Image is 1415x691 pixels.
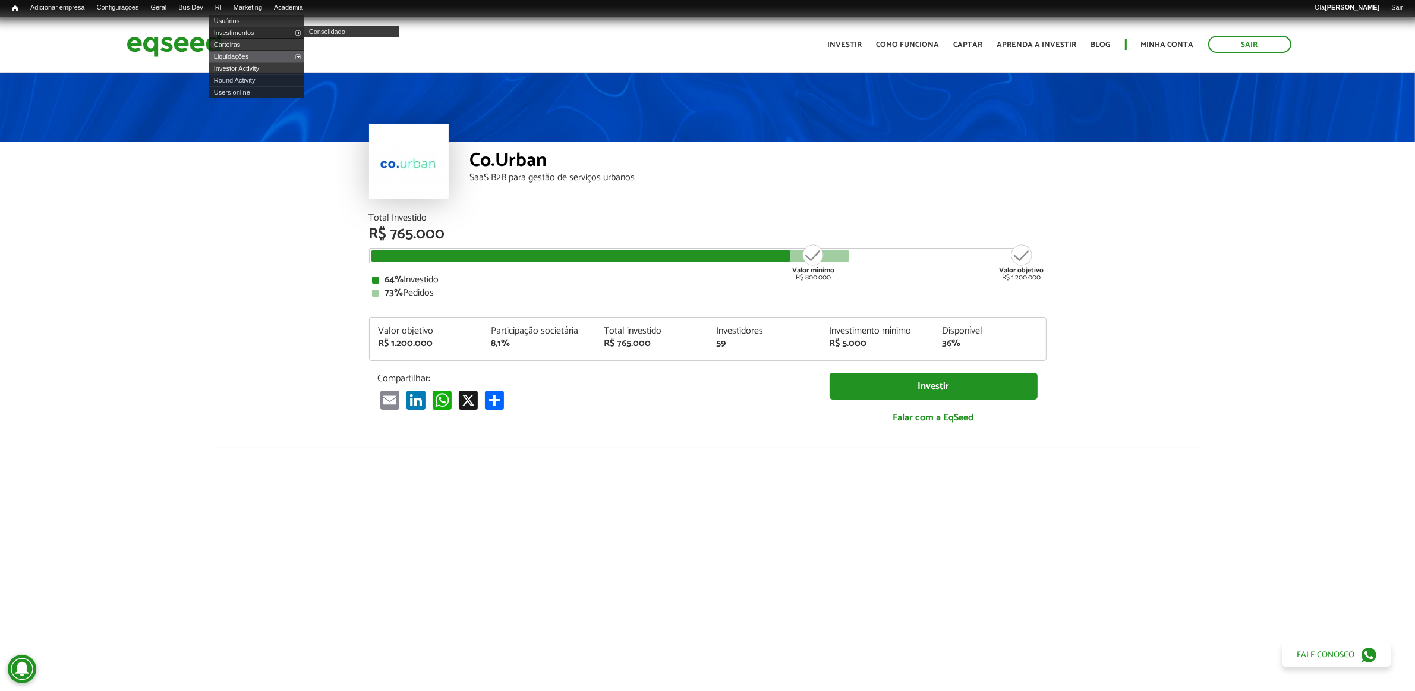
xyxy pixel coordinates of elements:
div: R$ 765.000 [604,339,699,348]
div: Investidores [716,326,811,336]
div: R$ 1.200.000 [1000,243,1044,281]
div: R$ 5.000 [829,339,924,348]
a: Falar com a EqSeed [830,406,1038,430]
a: Bus Dev [172,3,209,12]
div: Co.Urban [470,151,1047,173]
div: Valor objetivo [379,326,474,336]
a: Investir [830,373,1038,400]
div: R$ 800.000 [791,243,836,281]
a: Email [378,390,402,410]
a: Como funciona [877,41,940,49]
a: Configurações [91,3,145,12]
div: 8,1% [491,339,586,348]
a: Sair [1385,3,1409,12]
a: Aprenda a investir [997,41,1077,49]
div: SaaS B2B para gestão de serviços urbanos [470,173,1047,183]
a: Adicionar empresa [24,3,91,12]
a: Geral [144,3,172,12]
a: RI [209,3,228,12]
strong: 64% [385,272,404,288]
strong: Valor objetivo [1000,265,1044,276]
a: Usuários [209,15,304,27]
div: 36% [942,339,1037,348]
div: Disponível [942,326,1037,336]
a: Fale conosco [1282,642,1391,667]
div: Investido [372,275,1044,285]
a: Início [6,3,24,14]
a: X [456,390,480,410]
a: LinkedIn [404,390,428,410]
span: Início [12,4,18,12]
a: Sair [1208,36,1291,53]
a: Compartilhar [483,390,506,410]
a: Captar [954,41,983,49]
div: Participação societária [491,326,586,336]
a: Marketing [228,3,268,12]
div: 59 [716,339,811,348]
div: Pedidos [372,288,1044,298]
a: Blog [1091,41,1111,49]
img: EqSeed [127,29,222,60]
strong: 73% [385,285,404,301]
a: Olá[PERSON_NAME] [1309,3,1385,12]
div: Total investido [604,326,699,336]
div: Total Investido [369,213,1047,223]
a: Investir [828,41,862,49]
p: Compartilhar: [378,373,812,384]
a: WhatsApp [430,390,454,410]
a: Minha conta [1141,41,1194,49]
div: R$ 765.000 [369,227,1047,242]
a: Academia [268,3,309,12]
strong: Valor mínimo [792,265,834,276]
div: Investimento mínimo [829,326,924,336]
strong: [PERSON_NAME] [1325,4,1379,11]
div: R$ 1.200.000 [379,339,474,348]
